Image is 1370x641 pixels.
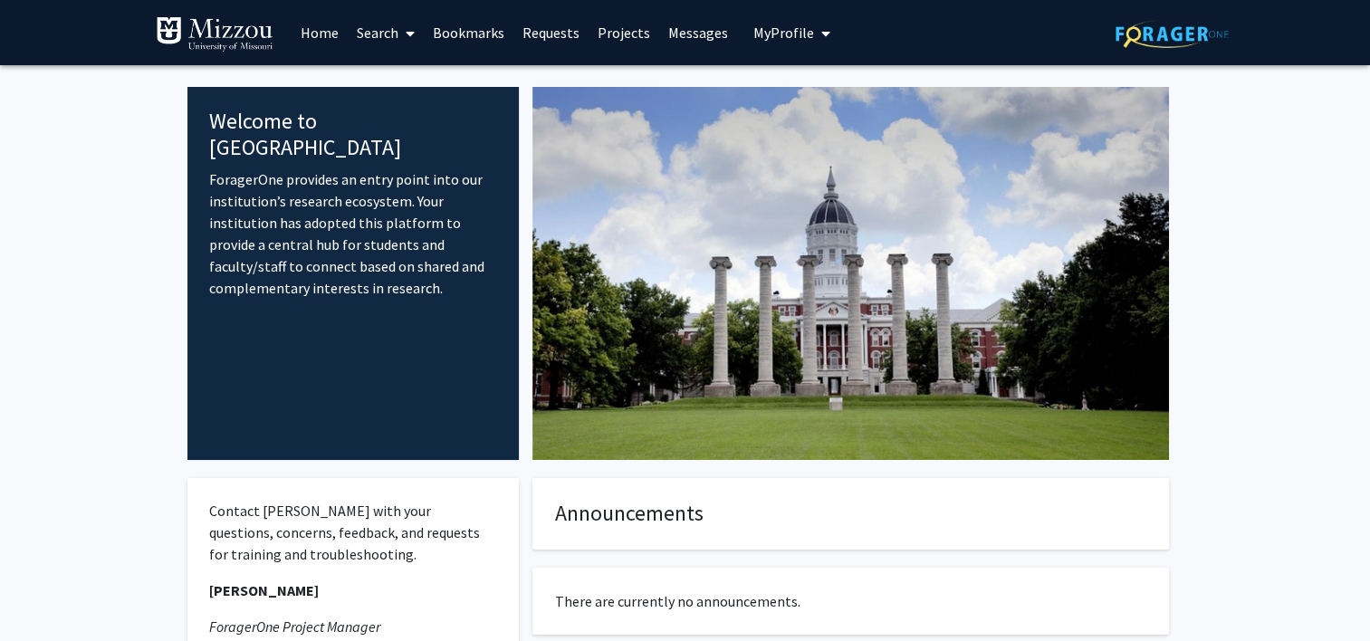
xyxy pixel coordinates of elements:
[209,109,498,161] h4: Welcome to [GEOGRAPHIC_DATA]
[659,1,737,64] a: Messages
[156,16,273,53] img: University of Missouri Logo
[555,501,1146,527] h4: Announcements
[424,1,513,64] a: Bookmarks
[555,590,1146,612] p: There are currently no announcements.
[513,1,589,64] a: Requests
[209,168,498,299] p: ForagerOne provides an entry point into our institution’s research ecosystem. Your institution ha...
[348,1,424,64] a: Search
[1116,20,1229,48] img: ForagerOne Logo
[209,581,319,599] strong: [PERSON_NAME]
[209,500,498,565] p: Contact [PERSON_NAME] with your questions, concerns, feedback, and requests for training and trou...
[14,560,77,627] iframe: Chat
[209,617,380,636] em: ForagerOne Project Manager
[753,24,814,42] span: My Profile
[292,1,348,64] a: Home
[589,1,659,64] a: Projects
[532,87,1169,460] img: Cover Image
